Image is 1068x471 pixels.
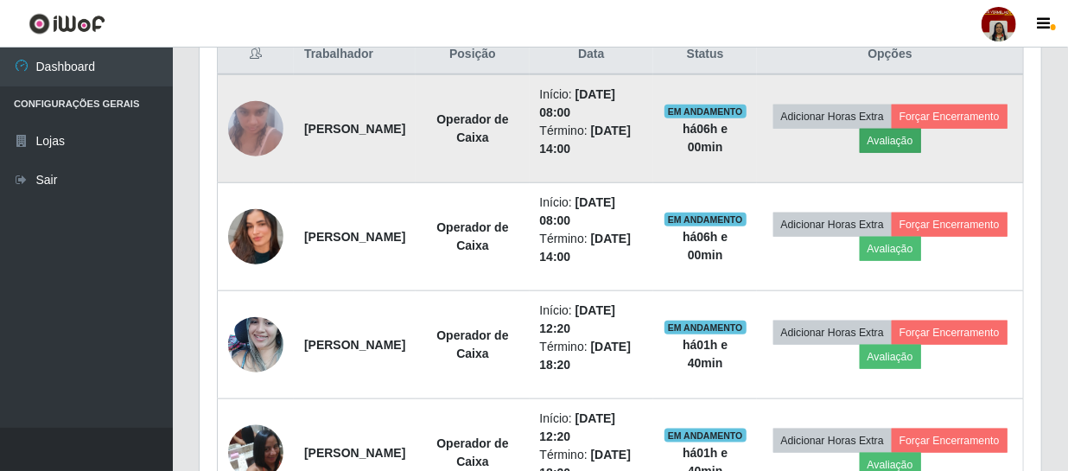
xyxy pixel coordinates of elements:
[540,230,644,266] li: Término:
[892,321,1008,345] button: Forçar Encerramento
[540,87,616,119] time: [DATE] 08:00
[540,410,644,446] li: Início:
[540,411,616,443] time: [DATE] 12:20
[294,35,416,75] th: Trabalhador
[664,213,747,226] span: EM ANDAMENTO
[892,213,1008,237] button: Forçar Encerramento
[436,328,508,360] strong: Operador de Caixa
[664,429,747,442] span: EM ANDAMENTO
[892,429,1008,453] button: Forçar Encerramento
[860,129,921,153] button: Avaliação
[530,35,654,75] th: Data
[540,86,644,122] li: Início:
[304,230,405,244] strong: [PERSON_NAME]
[773,213,892,237] button: Adicionar Horas Extra
[683,230,728,262] strong: há 06 h e 00 min
[304,446,405,460] strong: [PERSON_NAME]
[540,303,616,335] time: [DATE] 12:20
[773,429,892,453] button: Adicionar Horas Extra
[773,321,892,345] button: Adicionar Horas Extra
[228,188,283,286] img: 1750801890236.jpeg
[304,122,405,136] strong: [PERSON_NAME]
[228,92,283,165] img: 1694884865616.jpeg
[540,338,644,374] li: Término:
[436,112,508,144] strong: Operador de Caixa
[773,105,892,129] button: Adicionar Horas Extra
[892,105,1008,129] button: Forçar Encerramento
[540,195,616,227] time: [DATE] 08:00
[757,35,1023,75] th: Opções
[664,321,747,334] span: EM ANDAMENTO
[436,220,508,252] strong: Operador de Caixa
[228,308,283,381] img: 1641519989153.jpeg
[683,338,728,370] strong: há 01 h e 40 min
[540,194,644,230] li: Início:
[416,35,529,75] th: Posição
[653,35,757,75] th: Status
[683,122,728,154] strong: há 06 h e 00 min
[860,345,921,369] button: Avaliação
[304,338,405,352] strong: [PERSON_NAME]
[540,302,644,338] li: Início:
[860,237,921,261] button: Avaliação
[436,436,508,468] strong: Operador de Caixa
[664,105,747,118] span: EM ANDAMENTO
[29,13,105,35] img: CoreUI Logo
[540,122,644,158] li: Término:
